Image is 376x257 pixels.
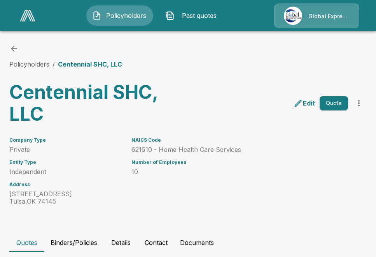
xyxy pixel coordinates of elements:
[44,233,103,252] button: Binders/Policies
[131,137,306,143] h6: NAICS Code
[9,137,122,143] h6: Company Type
[9,190,122,205] p: [STREET_ADDRESS] Tulsa , OK 74145
[103,233,138,252] button: Details
[86,5,153,26] button: Policyholders IconPolicyholders
[292,97,317,109] a: edit
[131,168,306,176] p: 10
[9,60,122,69] nav: breadcrumb
[308,12,350,20] p: Global Express Underwriters
[52,60,55,69] li: /
[351,95,367,111] button: more
[274,4,359,28] a: Agency IconGlobal Express Underwriters
[9,81,185,125] h3: Centennial SHC, LLC
[92,11,101,20] img: Policyholders Icon
[58,60,122,69] p: Centennial SHC, LLC
[320,96,348,111] button: Quote
[9,182,122,187] h6: Address
[131,160,306,165] h6: Number of Employees
[9,60,49,68] a: Policyholders
[165,11,175,20] img: Past quotes Icon
[178,11,220,20] span: Past quotes
[9,168,122,176] p: Independent
[131,146,306,153] p: 621610 - Home Health Care Services
[9,233,44,252] button: Quotes
[105,11,147,20] span: Policyholders
[9,233,367,252] div: policyholder tabs
[284,7,302,25] img: Agency Icon
[303,99,315,108] p: Edit
[20,10,35,21] img: AA Logo
[9,160,122,165] h6: Entity Type
[9,146,122,153] p: Private
[138,233,174,252] button: Contact
[159,5,226,26] button: Past quotes IconPast quotes
[174,233,220,252] button: Documents
[9,44,19,53] a: back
